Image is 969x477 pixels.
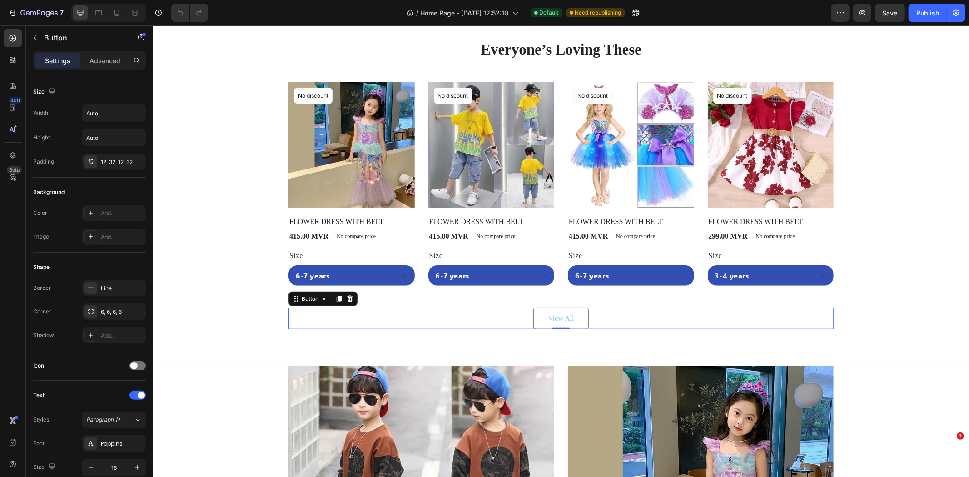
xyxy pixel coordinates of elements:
[135,224,151,236] legend: Size
[89,56,120,65] p: Advanced
[33,331,54,339] div: Shadow
[323,208,363,214] p: No compare price
[33,416,49,424] div: Styles
[540,9,559,17] span: Default
[275,190,402,203] h2: FLOWER DRESS WITH BELT
[875,4,905,22] button: Save
[33,391,45,399] div: Text
[9,97,22,104] div: 450
[82,412,146,428] button: Paragraph 1*
[33,109,48,117] div: Width
[33,209,47,217] div: Color
[33,308,51,316] div: Corner
[575,9,621,17] span: Need republishing
[33,86,57,98] div: Size
[33,188,65,196] div: Background
[147,269,167,278] div: Button
[957,432,964,440] span: 1
[83,129,145,146] input: Auto
[101,158,144,166] div: 12, 32, 12, 32
[83,105,145,121] input: Auto
[395,288,421,298] div: View All
[555,57,681,183] a: FLOWER DRESS WITH BELT
[380,282,435,304] button: View All
[415,190,541,203] h2: FLOWER DRESS WITH BELT
[555,224,570,236] legend: Size
[33,233,49,241] div: Image
[275,57,402,183] a: FLOWER DRESS WITH BELT
[33,439,45,447] div: Font
[938,446,960,468] iframe: Intercom live chat
[171,4,208,22] div: Undo/Redo
[415,204,456,217] div: 415.00 MVR
[564,66,595,75] p: No discount
[101,209,144,218] div: Add...
[44,32,121,43] p: Button
[86,416,121,424] span: Paragraph 1*
[101,332,144,340] div: Add...
[101,284,144,293] div: Line
[421,8,509,18] span: Home Page - [DATE] 12:52:10
[60,7,64,18] p: 7
[101,233,144,241] div: Add...
[883,9,898,17] span: Save
[153,25,969,477] iframe: To enrich screen reader interactions, please activate Accessibility in Grammarly extension settings
[285,66,315,75] p: No discount
[415,224,430,236] legend: Size
[555,190,681,203] h2: FLOWER DRESS WITH BELT
[33,461,57,473] div: Size
[909,4,947,22] button: Publish
[417,8,419,18] span: /
[184,208,223,214] p: No compare price
[424,66,455,75] p: No discount
[916,8,939,18] div: Publish
[101,308,144,316] div: 6, 6, 6, 6
[787,384,969,452] iframe: Intercom notifications tin nhắn
[555,204,596,217] div: 299.00 MVR
[101,440,144,448] div: Poppins
[275,204,316,217] div: 415.00 MVR
[33,134,50,142] div: Height
[7,166,22,174] div: Beta
[603,208,642,214] p: No compare price
[275,224,291,236] legend: Size
[4,4,68,22] button: 7
[33,362,44,370] div: Icon
[463,208,502,214] p: No compare price
[33,158,54,166] div: Padding
[33,284,51,292] div: Border
[415,57,541,183] a: FLOWER DRESS WITH BELT
[33,263,50,271] div: Shape
[45,56,70,65] p: Settings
